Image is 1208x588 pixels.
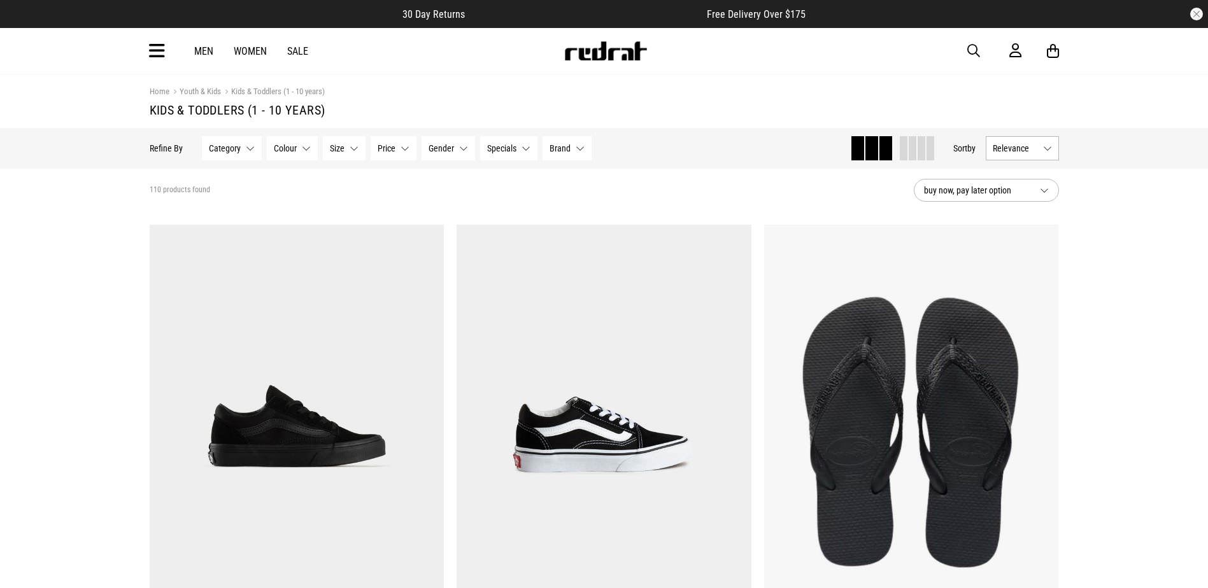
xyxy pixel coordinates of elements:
span: buy now, pay later option [924,183,1030,198]
button: Price [371,136,416,160]
p: Refine By [150,143,183,153]
span: by [967,143,976,153]
span: Relevance [993,143,1038,153]
button: Size [323,136,366,160]
button: Relevance [986,136,1059,160]
button: Sortby [953,141,976,156]
button: buy now, pay later option [914,179,1059,202]
a: Sale [287,45,308,57]
a: Men [194,45,213,57]
span: Price [378,143,395,153]
button: Category [202,136,262,160]
span: Category [209,143,241,153]
span: 110 products found [150,185,210,195]
span: Specials [487,143,516,153]
span: Gender [429,143,454,153]
span: Brand [550,143,571,153]
button: Colour [267,136,318,160]
a: Youth & Kids [169,87,221,99]
button: Gender [422,136,475,160]
span: Size [330,143,345,153]
a: Kids & Toddlers (1 - 10 years) [221,87,325,99]
button: Brand [543,136,592,160]
a: Home [150,87,169,96]
iframe: Customer reviews powered by Trustpilot [490,8,681,20]
button: Specials [480,136,537,160]
span: Colour [274,143,297,153]
span: 30 Day Returns [402,8,465,20]
h1: Kids & Toddlers (1 - 10 years) [150,102,1059,118]
a: Women [234,45,267,57]
span: Free Delivery Over $175 [707,8,806,20]
img: Redrat logo [564,41,648,60]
